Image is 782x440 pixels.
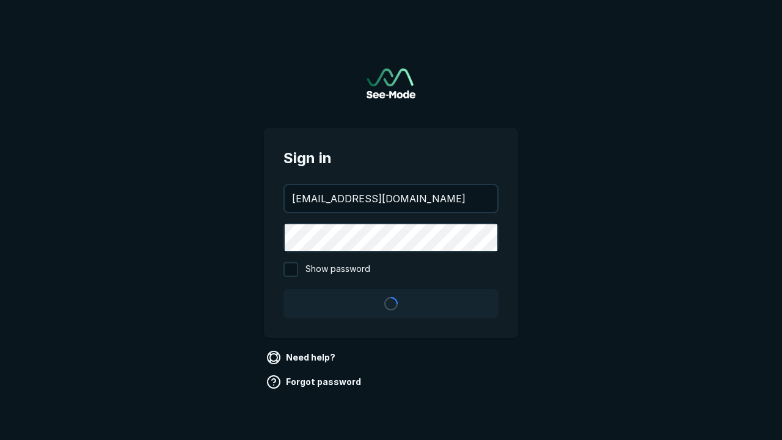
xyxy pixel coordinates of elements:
img: See-Mode Logo [367,68,415,98]
span: Sign in [283,147,499,169]
a: Forgot password [264,372,366,392]
a: Need help? [264,348,340,367]
a: Go to sign in [367,68,415,98]
span: Show password [305,262,370,277]
input: your@email.com [285,185,497,212]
